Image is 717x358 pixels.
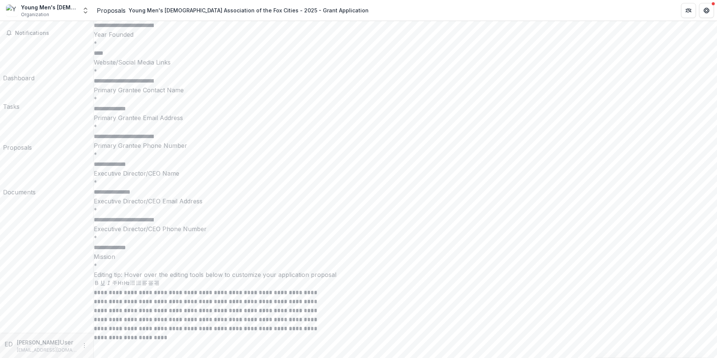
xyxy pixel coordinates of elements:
[3,74,34,83] div: Dashboard
[681,3,696,18] button: Partners
[3,102,19,111] div: Tasks
[118,280,124,286] button: Heading 1
[80,341,89,350] button: More
[106,280,112,286] button: Italicize
[94,30,717,39] p: Year Founded
[3,114,32,152] a: Proposals
[3,27,90,39] button: Notifications
[94,86,717,95] p: Primary Grantee Contact Name
[15,30,87,36] span: Notifications
[94,141,717,150] p: Primary Grantee Phone Number
[80,3,91,18] button: Open entity switcher
[21,11,49,18] span: Organization
[136,280,142,286] button: Ordered List
[3,42,34,83] a: Dashboard
[94,58,717,67] p: Website/Social Media Links
[3,143,32,152] div: Proposals
[94,113,717,122] p: Primary Grantee Email Address
[6,5,18,17] img: Young Men's Christian Association of the Fox Cities
[124,280,130,286] button: Heading 2
[3,188,36,197] div: Documents
[17,347,77,353] p: [EMAIL_ADDRESS][DOMAIN_NAME]
[130,280,136,286] button: Bullet List
[97,6,126,15] a: Proposals
[94,270,717,279] div: Editing tip: Hover over the editing tools below to customize your application proposal
[94,252,717,261] p: Mission
[94,197,717,206] p: Executive Director/CEO Email Address
[94,224,717,233] p: Executive Director/CEO Phone Number
[94,169,717,178] p: Executive Director/CEO Name
[148,280,154,286] button: Align Center
[60,338,73,347] p: User
[21,3,77,11] div: Young Men's [DEMOGRAPHIC_DATA] Association of the Fox Cities
[4,340,14,349] div: Ellie Dietrich
[142,280,148,286] button: Align Left
[129,6,369,14] div: Young Men's [DEMOGRAPHIC_DATA] Association of the Fox Cities - 2025 - Grant Application
[699,3,714,18] button: Get Help
[3,155,36,197] a: Documents
[97,5,372,16] nav: breadcrumb
[3,86,19,111] a: Tasks
[17,338,60,346] p: [PERSON_NAME]
[112,280,118,286] button: Strike
[100,280,106,286] button: Underline
[94,280,100,286] button: Bold
[154,280,160,286] button: Align Right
